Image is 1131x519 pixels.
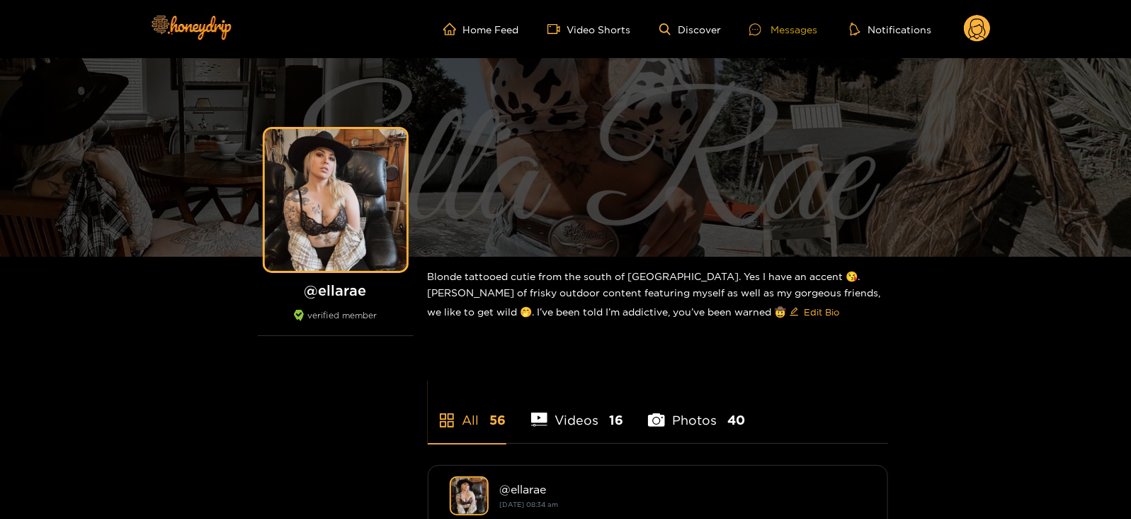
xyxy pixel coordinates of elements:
[258,310,414,336] div: verified member
[790,307,799,318] span: edit
[428,379,506,443] li: All
[531,379,624,443] li: Videos
[428,257,888,335] div: Blonde tattooed cutie from the south of [GEOGRAPHIC_DATA]. Yes I have an accent 😘. [PERSON_NAME] ...
[787,301,843,323] button: editEdit Bio
[609,411,623,429] span: 16
[659,23,721,35] a: Discover
[500,501,559,508] small: [DATE] 08:34 am
[749,21,817,38] div: Messages
[450,476,489,515] img: ellarae
[490,411,506,429] span: 56
[846,22,936,36] button: Notifications
[443,23,463,35] span: home
[547,23,631,35] a: Video Shorts
[727,411,745,429] span: 40
[547,23,567,35] span: video-camera
[258,281,414,299] h1: @ ellarae
[443,23,519,35] a: Home Feed
[438,412,455,429] span: appstore
[805,305,840,319] span: Edit Bio
[500,483,866,496] div: @ ellarae
[648,379,745,443] li: Photos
